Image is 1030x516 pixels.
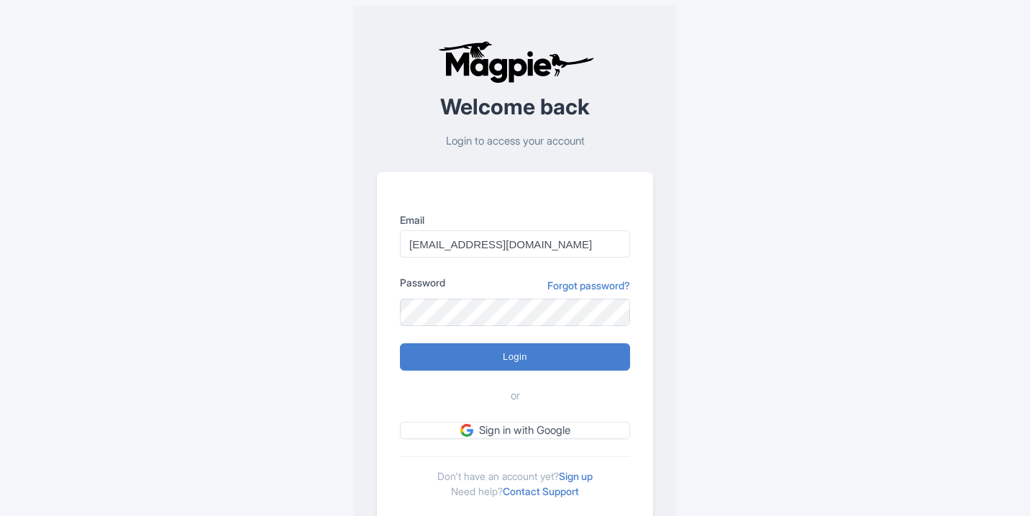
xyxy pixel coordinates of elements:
h2: Welcome back [377,95,653,119]
span: or [511,388,520,404]
img: logo-ab69f6fb50320c5b225c76a69d11143b.png [434,40,596,83]
label: Password [400,275,445,290]
a: Sign in with Google [400,422,630,440]
p: Login to access your account [377,133,653,150]
a: Forgot password? [547,278,630,293]
div: Don't have an account yet? Need help? [400,456,630,499]
label: Email [400,212,630,227]
a: Sign up [559,470,593,482]
a: Contact Support [503,485,579,497]
img: google.svg [460,424,473,437]
input: you@example.com [400,230,630,258]
input: Login [400,343,630,371]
